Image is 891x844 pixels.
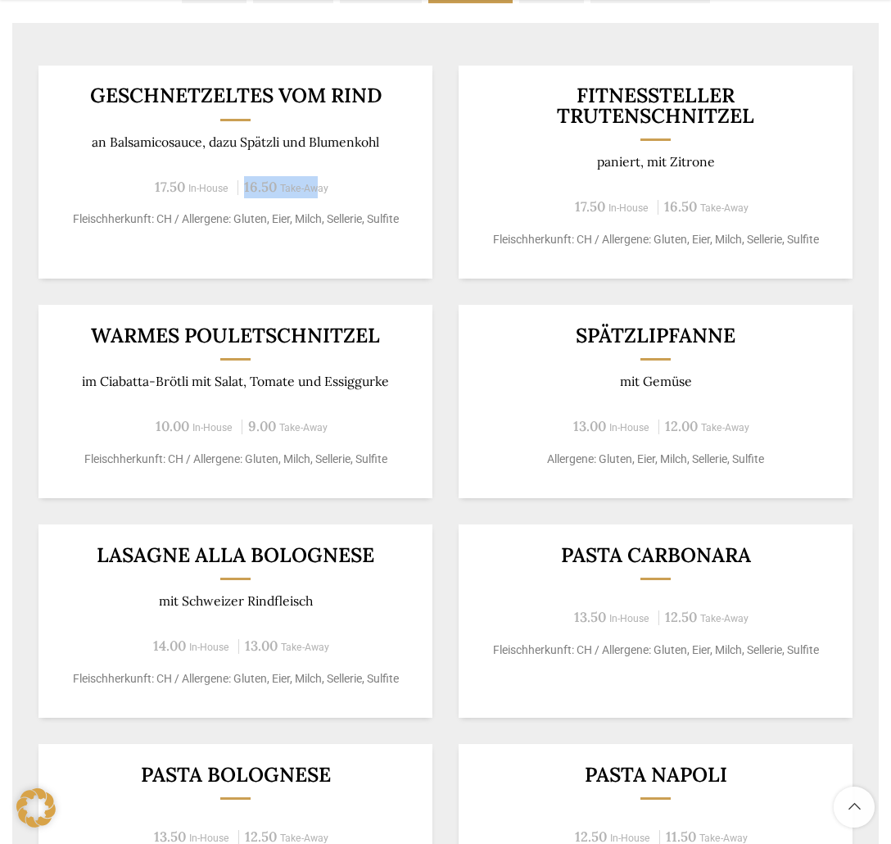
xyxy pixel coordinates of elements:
[248,417,276,435] span: 9.00
[700,202,749,214] span: Take-Away
[59,85,413,106] h3: Geschnetzeltes vom Rind
[700,613,749,624] span: Take-Away
[479,545,833,565] h3: Pasta Carbonara
[59,765,413,785] h3: Pasta Bolognese
[59,451,413,468] p: Fleischherkunft: CH / Allergene: Gluten, Milch, Sellerie, Sulfite
[699,833,748,844] span: Take-Away
[155,178,185,196] span: 17.50
[281,642,329,653] span: Take-Away
[59,325,413,346] h3: Warmes Pouletschnitzel
[59,374,413,389] p: im Ciabatta-Brötli mit Salat, Tomate und Essiggurke
[664,197,697,216] span: 16.50
[192,422,233,433] span: In-House
[479,765,833,785] h3: Pasta Napoli
[59,211,413,228] p: Fleischherkunft: CH / Allergene: Gluten, Eier, Milch, Sellerie, Sulfite
[479,85,833,125] h3: Fitnessteller Trutenschnitzel
[59,593,413,609] p: mit Schweizer Rindfleisch
[575,197,605,216] span: 17.50
[608,202,649,214] span: In-House
[479,325,833,346] h3: Spätzlipfanne
[59,670,413,687] p: Fleischherkunft: CH / Allergene: Gluten, Eier, Milch, Sellerie, Sulfite
[479,154,833,170] p: paniert, mit Zitrone
[610,833,650,844] span: In-House
[188,183,228,194] span: In-House
[156,417,189,435] span: 10.00
[245,637,278,655] span: 13.00
[479,451,833,468] p: Allergene: Gluten, Eier, Milch, Sellerie, Sulfite
[59,134,413,150] p: an Balsamicosauce, dazu Spätzli und Blumenkohl
[280,183,328,194] span: Take-Away
[701,422,749,433] span: Take-Away
[153,637,186,655] span: 14.00
[665,417,698,435] span: 12.00
[609,613,649,624] span: In-House
[609,422,649,433] span: In-House
[59,545,413,565] h3: Lasagne alla Bolognese
[573,417,606,435] span: 13.00
[189,833,229,844] span: In-House
[665,608,697,626] span: 12.50
[574,608,606,626] span: 13.50
[279,422,328,433] span: Take-Away
[834,787,875,828] a: Scroll to top button
[244,178,277,196] span: 16.50
[189,642,229,653] span: In-House
[479,374,833,389] p: mit Gemüse
[479,642,833,659] p: Fleischherkunft: CH / Allergene: Gluten, Eier, Milch, Sellerie, Sulfite
[479,231,833,248] p: Fleischherkunft: CH / Allergene: Gluten, Eier, Milch, Sellerie, Sulfite
[280,833,328,844] span: Take-Away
